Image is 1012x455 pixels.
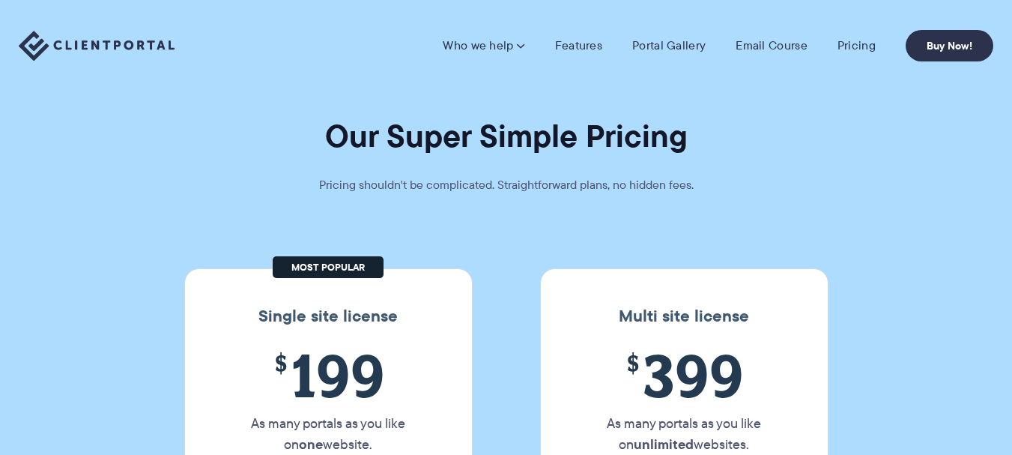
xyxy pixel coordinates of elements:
strong: one [299,434,323,454]
a: Features [555,38,602,53]
p: As many portals as you like on websites. [582,413,787,455]
h3: Single site license [200,307,457,326]
a: Who we help [443,38,524,53]
span: 199 [226,341,431,409]
p: Pricing shouldn't be complicated. Straightforward plans, no hidden fees. [282,175,731,196]
p: As many portals as you like on website. [226,413,431,455]
h3: Multi site license [556,307,813,326]
a: Pricing [837,38,876,53]
strong: unlimited [634,434,694,454]
a: Email Course [736,38,808,53]
span: 399 [582,341,787,409]
a: Portal Gallery [632,38,706,53]
a: Buy Now! [906,30,993,61]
